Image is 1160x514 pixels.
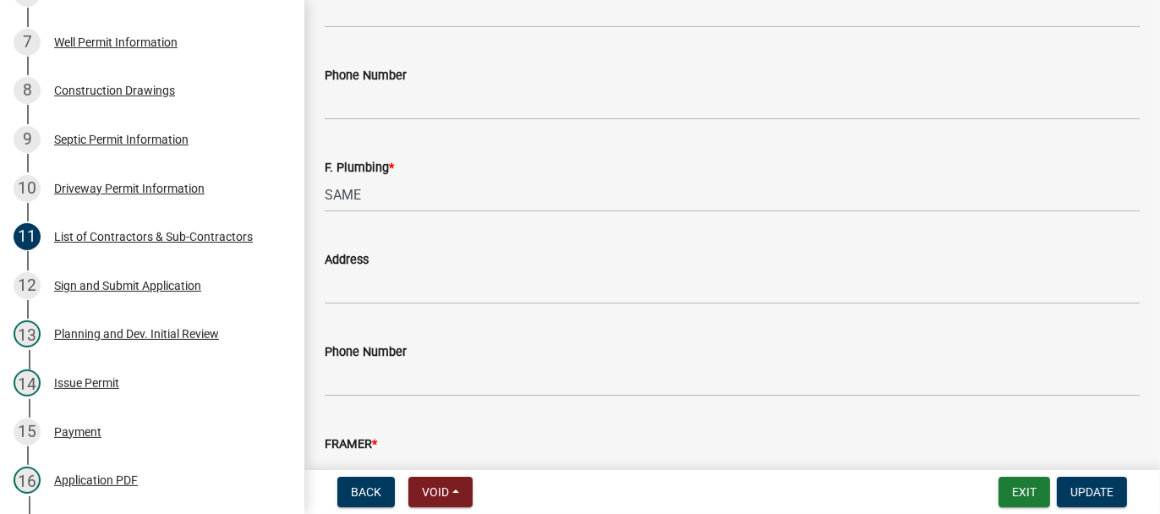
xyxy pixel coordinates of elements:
[54,474,138,486] div: Application PDF
[54,231,253,243] div: List of Contractors & Sub-Contractors
[54,134,189,145] div: Septic Permit Information
[325,162,394,174] label: F. Plumbing
[14,77,41,104] div: 8
[54,328,219,340] div: Planning and Dev. Initial Review
[325,347,407,358] label: Phone Number
[337,477,395,507] button: Back
[351,485,381,499] span: Back
[422,485,449,499] span: Void
[54,85,175,96] div: Construction Drawings
[14,29,41,56] div: 7
[14,272,41,299] div: 12
[54,280,201,292] div: Sign and Submit Application
[54,426,101,438] div: Payment
[408,477,473,507] button: Void
[54,183,205,194] div: Driveway Permit Information
[325,439,377,451] label: FRAMER
[1070,485,1113,499] span: Update
[14,175,41,202] div: 10
[54,377,119,389] div: Issue Permit
[325,70,407,82] label: Phone Number
[1057,477,1127,507] button: Update
[14,320,41,347] div: 13
[14,418,41,446] div: 15
[14,126,41,153] div: 9
[14,223,41,250] div: 11
[54,36,178,48] div: Well Permit Information
[14,467,41,494] div: 16
[14,369,41,396] div: 14
[999,477,1050,507] button: Exit
[325,254,369,266] label: Address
